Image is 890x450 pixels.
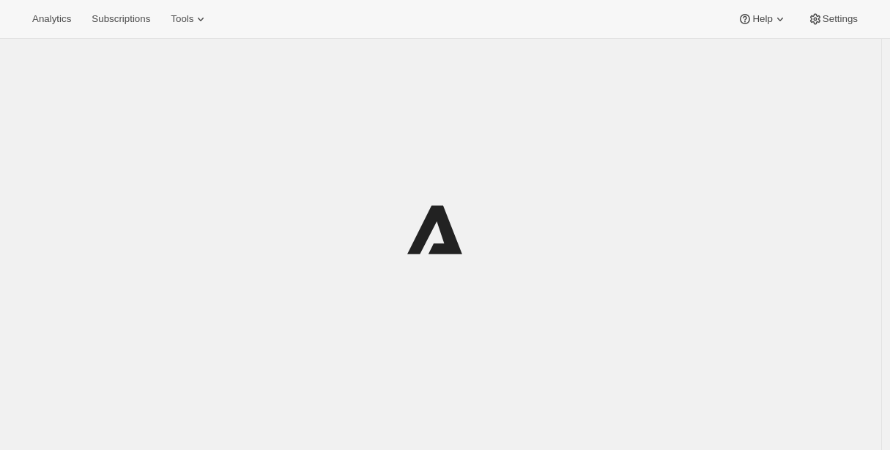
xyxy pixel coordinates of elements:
span: Analytics [32,13,71,25]
button: Tools [162,9,217,29]
button: Help [729,9,796,29]
button: Settings [799,9,867,29]
button: Analytics [23,9,80,29]
span: Subscriptions [92,13,150,25]
button: Subscriptions [83,9,159,29]
span: Settings [823,13,858,25]
span: Tools [171,13,193,25]
span: Help [752,13,772,25]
